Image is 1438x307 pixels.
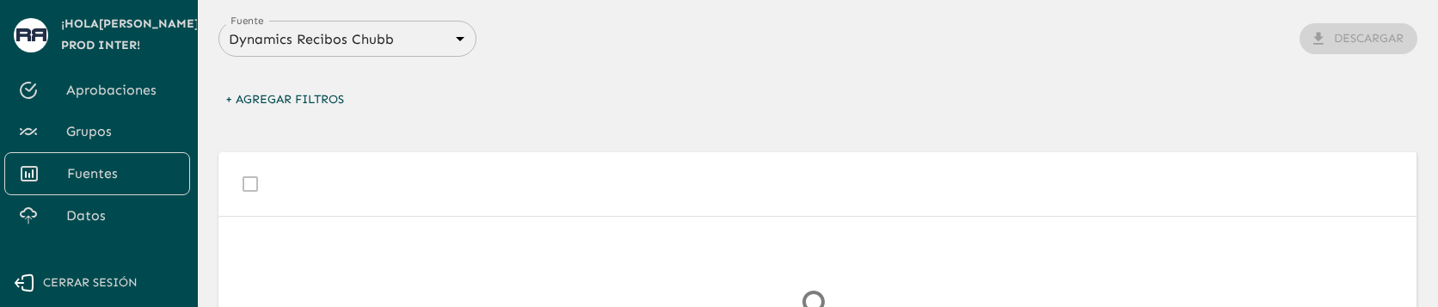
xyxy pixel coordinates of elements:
button: + Agregar Filtros [218,84,351,116]
span: Datos [66,206,176,226]
label: Fuente [230,13,264,28]
span: Fuentes [67,163,175,184]
span: Aprobaciones [66,80,176,101]
a: Aprobaciones [4,70,190,111]
span: Cerrar sesión [43,273,138,294]
a: Datos [4,195,190,236]
img: avatar [16,28,46,41]
a: Grupos [4,111,190,152]
span: Grupos [66,121,176,142]
div: Dynamics Recibos Chubb [218,27,476,52]
span: ¡Hola [PERSON_NAME] Prod Inter ! [61,14,200,56]
a: Fuentes [4,152,190,195]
